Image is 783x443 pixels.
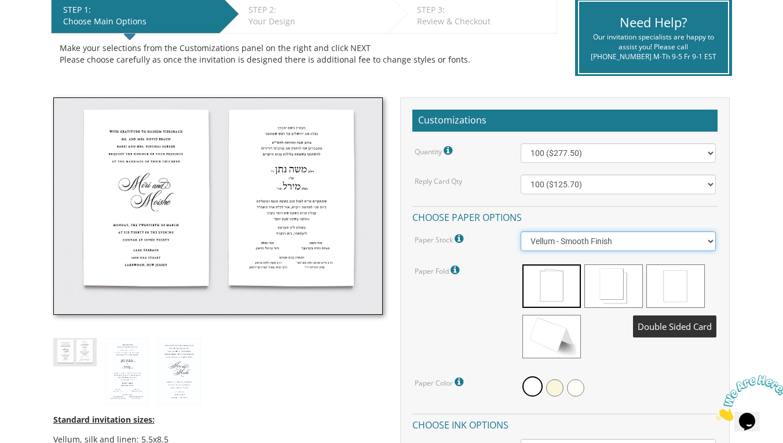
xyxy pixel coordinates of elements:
[711,371,783,426] iframe: chat widget
[53,97,383,315] img: style1_thumb2.jpg
[415,263,462,278] label: Paper Fold
[588,32,720,61] div: Our invitation specialists are happy to assist you! Please call [PHONE_NUMBER] M-Th 9-5 Fr 9-1 EST
[248,16,382,27] div: Your Design
[53,338,97,366] img: style1_thumb2.jpg
[588,13,720,31] div: Need Help?
[5,5,76,50] img: Chat attention grabber
[158,338,201,405] img: style1_eng.jpg
[63,4,214,16] div: STEP 1:
[415,143,455,158] label: Quantity
[412,206,718,226] h4: Choose paper options
[415,231,466,246] label: Paper Stock
[412,110,718,132] h2: Customizations
[63,16,214,27] div: Choose Main Options
[417,4,550,16] div: STEP 3:
[415,375,466,390] label: Paper Color
[415,176,462,186] label: Reply Card Qty
[248,4,382,16] div: STEP 2:
[53,414,155,425] span: Standard invitation sizes:
[60,42,548,66] div: Make your selections from the Customizations panel on the right and click NEXT Please choose care...
[105,338,149,405] img: style1_heb.jpg
[412,413,718,434] h4: Choose ink options
[417,16,550,27] div: Review & Checkout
